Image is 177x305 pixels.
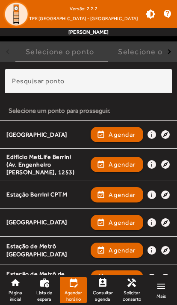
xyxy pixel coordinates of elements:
[109,129,136,140] span: Agendar
[60,277,87,303] a: Agendar horário
[109,159,136,170] span: Agendar
[147,159,157,170] mat-icon: info
[91,187,143,202] button: Agendar
[91,127,143,142] button: Agendar
[6,191,86,198] div: Estação Berrini CPTM
[29,3,138,14] div: Versão: 2.2.2
[3,1,29,27] img: Logo TPE
[6,153,86,176] div: Edifício MetLife Berrini (Av. Engenheiro [PERSON_NAME], 1253)
[89,277,116,303] a: Consultar agenda
[147,217,157,228] mat-icon: info
[6,242,86,258] div: Estação de Metrô [GEOGRAPHIC_DATA]
[147,245,157,255] mat-icon: info
[122,290,142,302] span: Solicitar conserto
[63,290,83,302] span: Agendar horário
[147,277,175,303] a: Mais
[147,129,157,140] mat-icon: info
[160,245,171,255] mat-icon: explore
[9,106,168,115] div: Selecione um ponto para prosseguir.
[12,77,65,85] mat-label: Pesquisar ponto
[5,290,25,302] span: Página inicial
[91,243,143,258] button: Agendar
[10,278,21,288] mat-icon: home
[109,273,136,283] span: Agendar
[109,245,136,255] span: Agendar
[6,131,86,138] div: [GEOGRAPHIC_DATA]
[160,217,171,228] mat-icon: explore
[91,215,143,230] button: Agendar
[160,273,171,283] mat-icon: explore
[92,290,112,302] span: Consultar agenda
[6,218,86,226] div: [GEOGRAPHIC_DATA]
[68,278,79,288] mat-icon: edit_calendar
[118,277,145,303] a: Solicitar conserto
[109,217,136,228] span: Agendar
[156,281,166,291] mat-icon: menu
[29,14,138,23] span: TPE [GEOGRAPHIC_DATA] - [GEOGRAPHIC_DATA]
[127,278,137,288] mat-icon: handyman
[160,190,171,200] mat-icon: explore
[6,270,86,285] div: Estação de Metrô de Moema
[156,293,166,299] span: Mais
[147,273,157,283] mat-icon: info
[160,159,171,170] mat-icon: explore
[34,290,54,302] span: Lista de espera
[26,47,97,56] div: Selecione o ponto
[160,129,171,140] mat-icon: explore
[109,190,136,200] span: Agendar
[2,277,29,303] a: Página inicial
[31,277,58,303] a: Lista de espera
[147,190,157,200] mat-icon: info
[91,157,143,172] button: Agendar
[39,278,50,288] mat-icon: work_history
[91,270,143,286] button: Agendar
[97,278,108,288] mat-icon: perm_contact_calendar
